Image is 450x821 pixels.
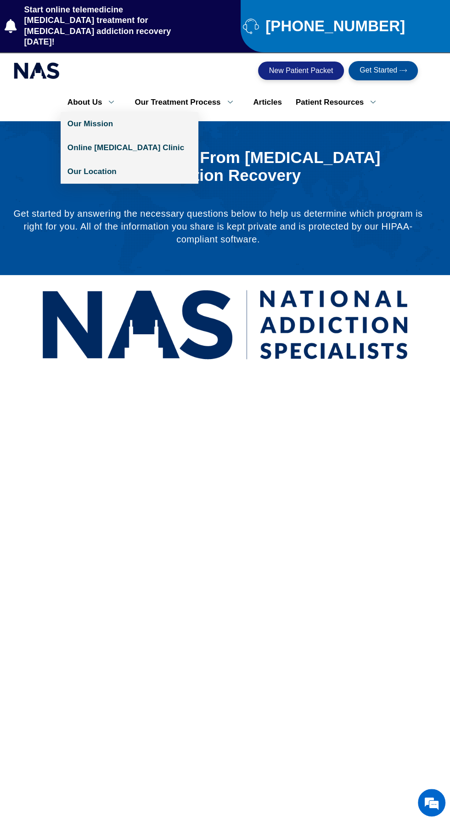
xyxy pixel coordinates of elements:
[61,160,198,184] a: Our Location
[5,5,193,48] a: Start online telemedicine [MEDICAL_DATA] treatment for [MEDICAL_DATA] addiction recovery [DATE]!
[360,67,397,75] span: Get Started
[263,21,405,31] span: [PHONE_NUMBER]
[32,149,418,184] h1: Few Steps Away From [MEDICAL_DATA] Addiction Recovery
[61,112,198,136] a: Our Mission
[41,280,409,369] img: National Addiction Specialists
[243,18,445,34] a: [PHONE_NUMBER]
[246,93,288,112] a: Articles
[258,62,344,80] a: New Patient Packet
[22,5,193,48] span: Start online telemedicine [MEDICAL_DATA] treatment for [MEDICAL_DATA] addiction recovery [DATE]!
[349,61,418,80] a: Get Started
[128,93,246,112] a: Our Treatment Process
[269,67,333,74] span: New Patient Packet
[61,136,198,160] a: Online [MEDICAL_DATA] Clinic
[61,93,128,112] a: About Us
[289,93,389,112] a: Patient Resources
[14,60,60,81] img: national addiction specialists online suboxone clinic - logo
[9,207,427,246] p: Get started by answering the necessary questions below to help us determine which program is righ...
